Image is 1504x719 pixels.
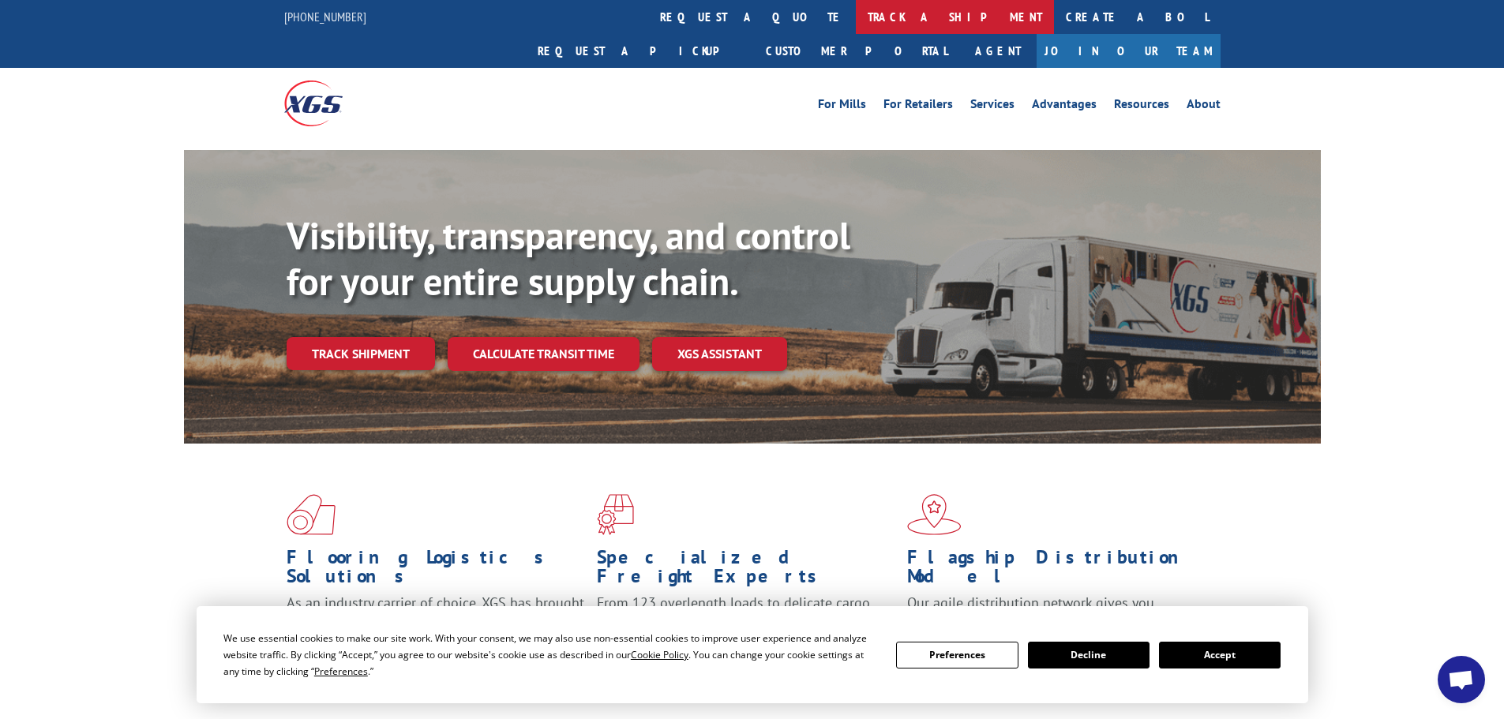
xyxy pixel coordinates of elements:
[907,594,1198,631] span: Our agile distribution network gives you nationwide inventory management on demand.
[1187,98,1221,115] a: About
[287,211,850,305] b: Visibility, transparency, and control for your entire supply chain.
[631,648,688,661] span: Cookie Policy
[1028,642,1150,668] button: Decline
[907,548,1206,594] h1: Flagship Distribution Model
[287,337,435,370] a: Track shipment
[1438,656,1485,703] div: Open chat
[197,606,1308,703] div: Cookie Consent Prompt
[754,34,959,68] a: Customer Portal
[1032,98,1097,115] a: Advantages
[597,594,895,664] p: From 123 overlength loads to delicate cargo, our experienced staff knows the best way to move you...
[287,548,585,594] h1: Flooring Logistics Solutions
[907,494,962,535] img: xgs-icon-flagship-distribution-model-red
[284,9,366,24] a: [PHONE_NUMBER]
[959,34,1037,68] a: Agent
[597,548,895,594] h1: Specialized Freight Experts
[287,494,336,535] img: xgs-icon-total-supply-chain-intelligence-red
[1159,642,1281,668] button: Accept
[818,98,866,115] a: For Mills
[526,34,754,68] a: Request a pickup
[314,665,368,678] span: Preferences
[883,98,953,115] a: For Retailers
[287,594,584,650] span: As an industry carrier of choice, XGS has brought innovation and dedication to flooring logistics...
[1114,98,1169,115] a: Resources
[970,98,1015,115] a: Services
[1037,34,1221,68] a: Join Our Team
[223,630,877,680] div: We use essential cookies to make our site work. With your consent, we may also use non-essential ...
[896,642,1018,668] button: Preferences
[597,494,634,535] img: xgs-icon-focused-on-flooring-red
[448,337,639,371] a: Calculate transit time
[652,337,787,371] a: XGS ASSISTANT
